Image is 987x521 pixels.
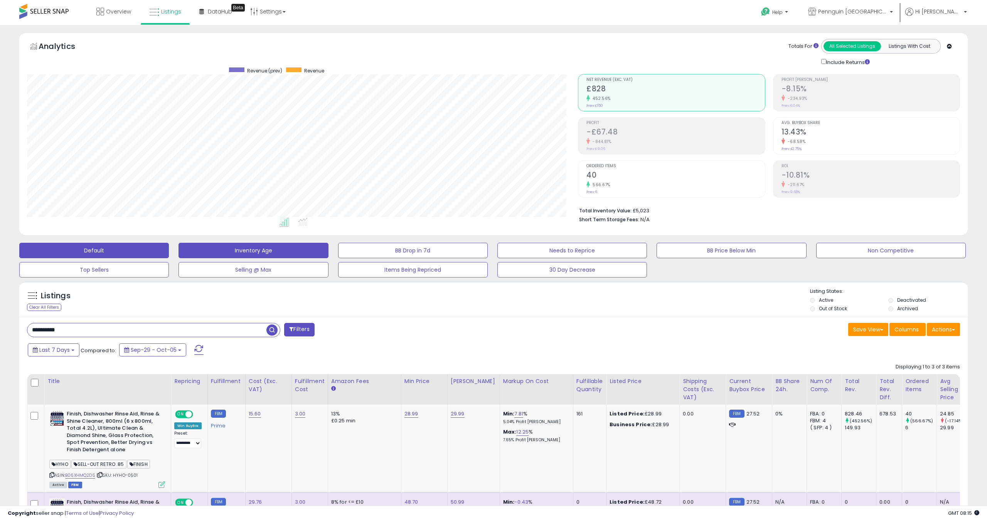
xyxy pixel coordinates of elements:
[247,67,282,74] span: Revenue (prev)
[295,377,325,393] div: Fulfillment Cost
[940,424,971,431] div: 29.99
[503,419,567,425] p: 5.04% Profit [PERSON_NAME]
[211,377,242,385] div: Fulfillment
[249,377,288,393] div: Cost (Exc. VAT)
[810,424,835,431] div: ( SFP: 4 )
[940,377,968,402] div: Avg Selling Price
[451,377,497,385] div: [PERSON_NAME]
[788,43,819,50] div: Totals For
[782,146,802,151] small: Prev: 42.75%
[208,8,232,15] span: DataHub
[161,8,181,15] span: Listings
[610,421,674,428] div: £28.99
[503,429,567,443] div: %
[497,243,647,258] button: Needs to Reprice
[576,377,603,393] div: Fulfillable Quantity
[940,410,971,417] div: 24.85
[782,190,800,194] small: Prev: 9.68%
[179,243,328,258] button: Inventory Age
[586,171,765,181] h2: 40
[66,509,99,517] a: Terms of Use
[28,343,79,356] button: Last 7 Days
[610,421,652,428] b: Business Price:
[586,128,765,138] h2: -£67.48
[761,7,770,17] i: Get Help
[824,41,881,51] button: All Selected Listings
[772,9,783,15] span: Help
[810,377,838,393] div: Num of Comp.
[174,422,202,429] div: Win BuyBox
[404,410,418,418] a: 28.99
[905,410,936,417] div: 40
[905,8,967,25] a: Hi [PERSON_NAME]
[579,216,639,223] b: Short Term Storage Fees:
[19,243,169,258] button: Default
[889,323,926,336] button: Columns
[503,428,517,435] b: Max:
[331,385,336,392] small: Amazon Fees.
[810,417,835,424] div: FBM: 4
[451,410,465,418] a: 29.99
[610,410,674,417] div: £28.99
[338,262,488,277] button: Items Being Repriced
[848,323,888,336] button: Save View
[47,377,168,385] div: Title
[782,84,960,95] h2: -8.15%
[775,410,801,417] div: 0%
[295,410,306,418] a: 3.00
[503,377,570,385] div: Markup on Cost
[910,418,933,424] small: (566.67%)
[785,96,807,101] small: -234.93%
[497,262,647,277] button: 30 Day Decrease
[810,288,968,295] p: Listing States:
[331,377,398,385] div: Amazon Fees
[284,323,314,336] button: Filters
[816,243,966,258] button: Non Competitive
[683,377,723,402] div: Shipping Costs (Exc. VAT)
[579,205,954,215] li: £5,023
[818,8,888,15] span: Pennguin [GEOGRAPHIC_DATA]
[775,377,803,393] div: BB Share 24h.
[896,363,960,371] div: Displaying 1 to 3 of 3 items
[500,374,573,405] th: The percentage added to the cost of goods (COGS) that forms the calculator for Min & Max prices.
[729,377,769,393] div: Current Buybox Price
[586,190,597,194] small: Prev: 6
[610,377,676,385] div: Listed Price
[948,509,979,517] span: 2025-10-13 08:15 GMT
[894,326,919,333] span: Columns
[249,410,261,418] a: 15.60
[782,128,960,138] h2: 13.43%
[39,346,70,354] span: Last 7 Days
[131,346,177,354] span: Sep-29 - Oct-05
[897,297,926,303] label: Deactivated
[927,323,960,336] button: Actions
[729,498,744,506] small: FBM
[782,121,960,125] span: Avg. Buybox Share
[782,103,800,108] small: Prev: 6.04%
[176,411,185,418] span: ON
[586,78,765,82] span: Net Revenue (Exc. VAT)
[729,410,744,418] small: FBM
[657,243,806,258] button: BB Price Below Min
[590,96,611,101] small: 452.56%
[81,347,116,354] span: Compared to:
[174,377,204,385] div: Repricing
[211,410,226,418] small: FBM
[915,8,962,15] span: Hi [PERSON_NAME]
[304,67,324,74] span: Revenue
[174,431,202,448] div: Preset:
[845,410,876,417] div: 828.46
[586,84,765,95] h2: £828
[8,509,36,517] strong: Copyright
[586,164,765,168] span: Ordered Items
[96,472,138,478] span: | SKU: HYHO-0501
[782,164,960,168] span: ROI
[211,420,239,429] div: Prime
[590,182,610,188] small: 566.67%
[782,78,960,82] span: Profit [PERSON_NAME]
[586,146,605,151] small: Prev: £9.06
[785,139,806,145] small: -68.58%
[755,1,796,25] a: Help
[586,121,765,125] span: Profit
[106,8,131,15] span: Overview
